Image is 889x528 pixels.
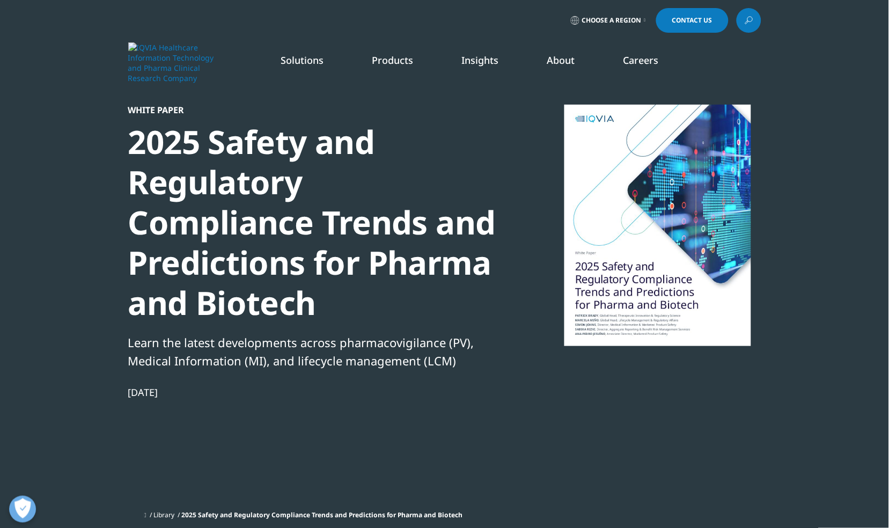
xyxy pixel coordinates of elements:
span: Contact Us [672,17,712,24]
div: Learn the latest developments across pharmacovigilance (PV), Medical Information (MI), and lifecy... [128,333,496,370]
a: About [547,54,575,67]
img: IQVIA Healthcare Information Technology and Pharma Clinical Research Company [128,42,214,83]
a: Products [372,54,414,67]
div: [DATE] [128,386,496,399]
button: Open Preferences [9,496,36,523]
a: Solutions [281,54,324,67]
div: 2025 Safety and Regulatory Compliance Trends and Predictions for Pharma and Biotech [128,122,496,323]
a: Insights [462,54,499,67]
nav: Primary [218,38,761,88]
span: 2025 Safety and Regulatory Compliance Trends and Predictions for Pharma and Biotech [181,511,463,520]
a: Careers [623,54,659,67]
a: Library [153,511,174,520]
a: Contact Us [656,8,729,33]
div: White Paper [128,105,496,115]
span: Choose a Region [582,16,642,25]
